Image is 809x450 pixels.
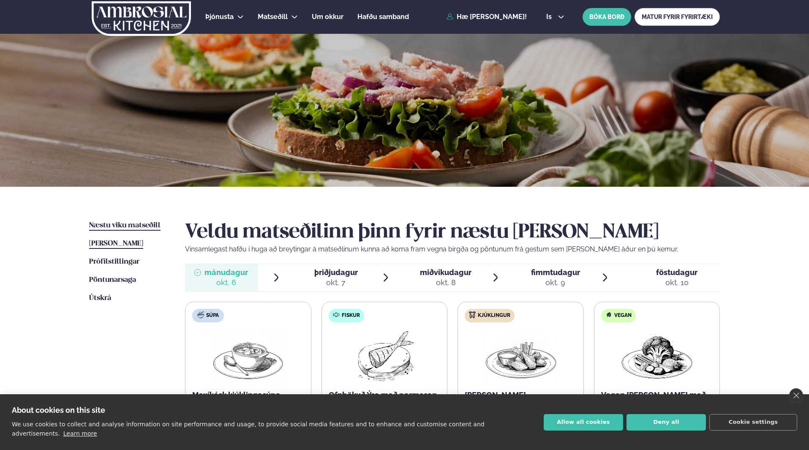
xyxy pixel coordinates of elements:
[89,222,161,229] span: Næstu viku matseðill
[483,329,558,383] img: Chicken-wings-legs.png
[204,268,248,277] span: mánudagur
[709,414,797,431] button: Cookie settings
[91,1,192,36] img: logo
[357,13,409,21] span: Hafðu samband
[89,221,161,231] a: Næstu viku matseðill
[605,311,612,318] img: Vegan.svg
[531,278,580,288] div: okt. 9
[205,12,234,22] a: Þjónusta
[789,388,803,403] a: close
[211,329,285,383] img: Soup.png
[89,240,143,247] span: [PERSON_NAME]
[601,390,713,420] p: Vegan [PERSON_NAME] með kjúklingabaunum og eggaldin
[531,268,580,277] span: fimmtudagur
[206,312,219,319] span: Súpa
[89,258,139,265] span: Prófílstillingar
[89,239,143,249] a: [PERSON_NAME]
[539,14,571,20] button: is
[205,13,234,21] span: Þjónusta
[204,278,248,288] div: okt. 6
[185,244,720,254] p: Vinsamlegast hafðu í huga að breytingar á matseðlinum kunna að koma fram vegna birgða og pöntunum...
[656,268,697,277] span: föstudagur
[314,278,358,288] div: okt. 7
[656,278,697,288] div: okt. 10
[614,312,632,319] span: Vegan
[89,275,136,285] a: Pöntunarsaga
[342,312,360,319] span: Fiskur
[12,406,105,415] strong: About cookies on this site
[329,390,441,410] p: Ofnbökuð Ýsa með parmesan [PERSON_NAME]
[63,430,97,437] a: Learn more
[192,390,304,400] p: Mexíkósk kjúklingasúpa
[544,414,623,431] button: Allow all cookies
[478,312,510,319] span: Kjúklingur
[258,12,288,22] a: Matseðill
[420,268,471,277] span: miðvikudagur
[465,390,577,400] p: [PERSON_NAME]
[583,8,631,26] button: BÓKA BORÐ
[347,329,422,383] img: Fish.png
[12,421,485,437] p: We use cookies to collect and analyse information on site performance and usage, to provide socia...
[312,13,343,21] span: Um okkur
[89,276,136,284] span: Pöntunarsaga
[89,293,111,303] a: Útskrá
[626,414,706,431] button: Deny all
[635,8,720,26] a: MATUR FYRIR FYRIRTÆKI
[620,329,694,383] img: Vegan.png
[312,12,343,22] a: Um okkur
[357,12,409,22] a: Hafðu samband
[185,221,720,244] h2: Veldu matseðilinn þinn fyrir næstu [PERSON_NAME]
[546,14,554,20] span: is
[420,278,471,288] div: okt. 8
[89,257,139,267] a: Prófílstillingar
[333,311,340,318] img: fish.svg
[447,13,527,21] a: Hæ [PERSON_NAME]!
[469,311,476,318] img: chicken.svg
[197,311,204,318] img: soup.svg
[89,295,111,302] span: Útskrá
[258,13,288,21] span: Matseðill
[314,268,358,277] span: þriðjudagur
